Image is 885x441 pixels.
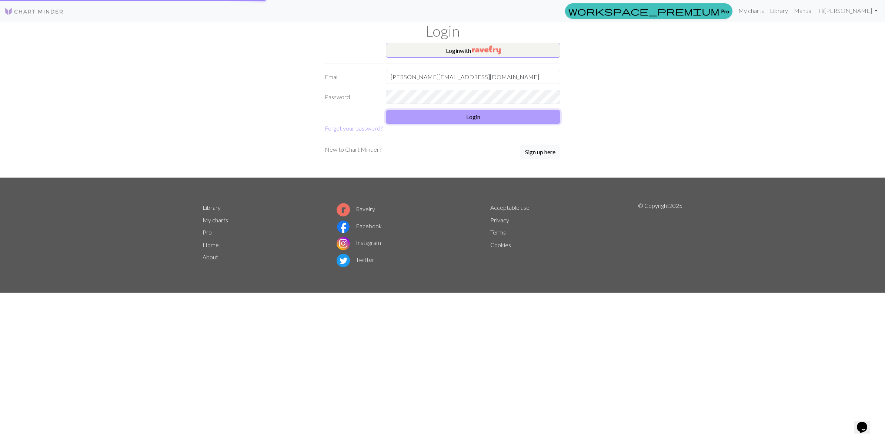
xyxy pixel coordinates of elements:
[337,203,350,216] img: Ravelry logo
[320,90,381,104] label: Password
[203,204,221,211] a: Library
[472,46,501,54] img: Ravelry
[386,110,560,124] button: Login
[490,216,509,223] a: Privacy
[791,3,815,18] a: Manual
[203,216,228,223] a: My charts
[203,253,218,260] a: About
[815,3,881,18] a: Hi[PERSON_NAME]
[203,229,212,236] a: Pro
[490,229,506,236] a: Terms
[337,220,350,233] img: Facebook logo
[203,241,219,248] a: Home
[337,237,350,250] img: Instagram logo
[767,3,791,18] a: Library
[337,256,374,263] a: Twitter
[735,3,767,18] a: My charts
[568,6,719,16] span: workspace_premium
[490,241,511,248] a: Cookies
[337,254,350,267] img: Twitter logo
[4,7,64,16] img: Logo
[320,70,381,84] label: Email
[325,125,383,132] a: Forgot your password?
[337,239,381,246] a: Instagram
[325,145,381,154] p: New to Chart Minder?
[198,22,687,40] h1: Login
[854,411,878,434] iframe: chat widget
[638,201,682,269] p: © Copyright 2025
[520,145,560,159] button: Sign up here
[337,222,382,229] a: Facebook
[490,204,530,211] a: Acceptable use
[520,145,560,160] a: Sign up here
[386,43,560,58] button: Loginwith
[565,3,732,19] a: Pro
[337,205,375,212] a: Ravelry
